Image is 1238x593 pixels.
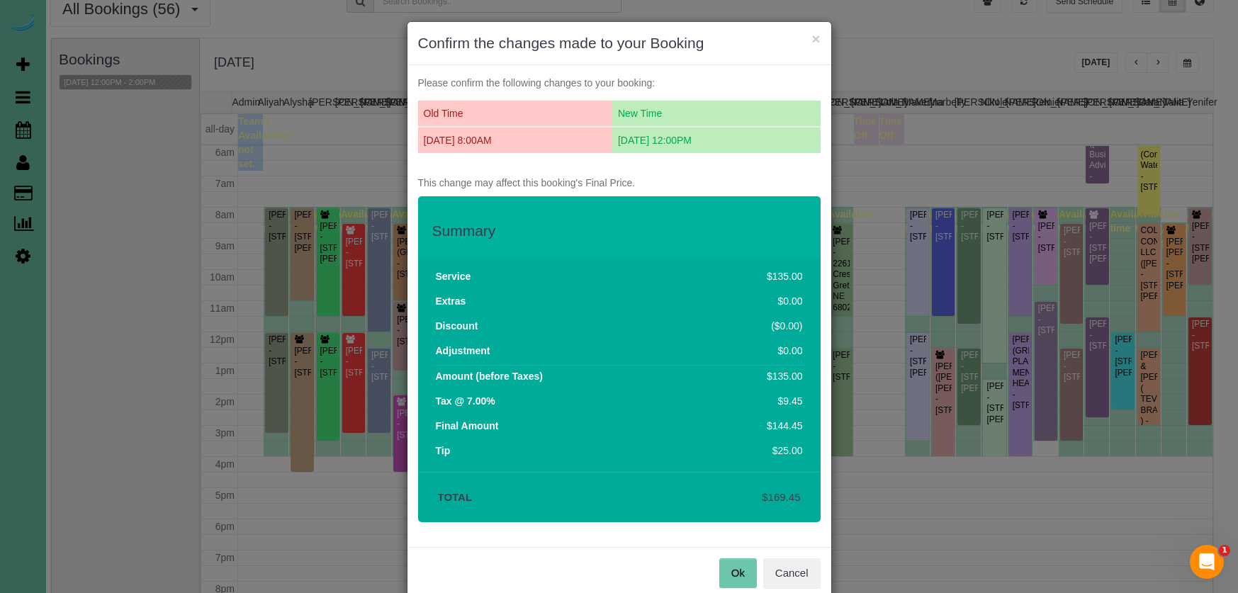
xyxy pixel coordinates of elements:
label: Adjustment [436,344,490,358]
div: Please confirm the following changes to your booking: [407,76,831,90]
button: Ok [719,558,757,588]
h3: Confirm the changes made to your Booking [418,33,821,54]
label: Tax @ 7.00% [436,394,495,408]
button: Cancel [763,558,821,588]
th: New Time [612,101,821,127]
label: Tip [436,444,451,458]
span: 1 [1219,545,1230,556]
div: $25.00 [707,444,802,458]
div: ($0.00) [707,319,802,333]
td: [DATE] 8:00AM [418,127,612,153]
strong: Total [438,491,473,503]
label: Discount [436,319,478,333]
label: Extras [436,294,466,308]
th: Old Time [418,101,612,127]
div: $135.00 [707,269,802,283]
button: × [811,31,820,46]
label: Final Amount [436,419,499,433]
h3: Summary [432,222,806,239]
td: [DATE] 12:00PM [612,127,821,153]
div: $144.45 [707,419,802,433]
iframe: Intercom live chat [1190,545,1224,579]
label: Service [436,269,471,283]
div: $0.00 [707,344,802,358]
p: This change may affect this booking's Final Price. [418,176,821,190]
div: $9.45 [707,394,802,408]
h4: $169.45 [617,492,800,504]
div: $0.00 [707,294,802,308]
div: $135.00 [707,369,802,383]
label: Amount (before Taxes) [436,369,543,383]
